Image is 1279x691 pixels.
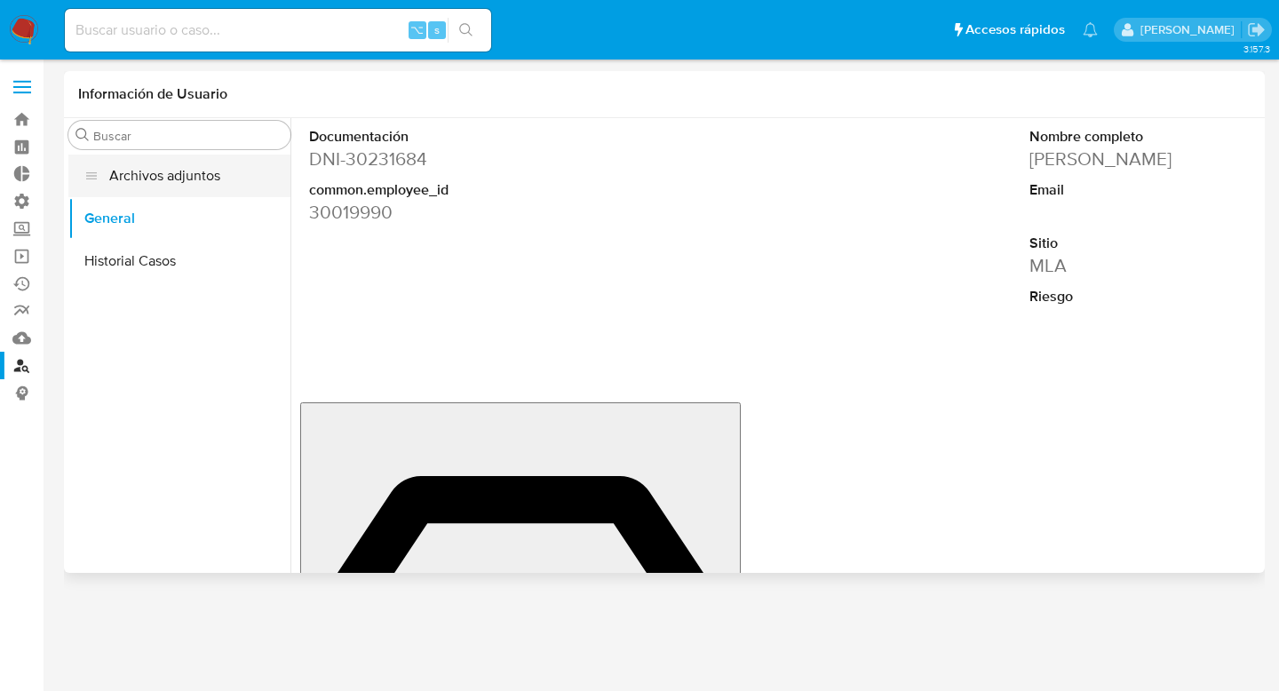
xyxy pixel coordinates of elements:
span: ⌥ [410,21,424,38]
p: matias.moretti@mercadolibre.com [1140,21,1241,38]
input: Buscar [93,128,283,144]
input: Buscar usuario o caso... [65,19,491,42]
button: search-icon [448,18,484,43]
span: s [434,21,440,38]
a: Salir [1247,20,1266,39]
span: Accesos rápidos [965,20,1065,39]
button: General [68,197,290,240]
button: Historial Casos [68,240,290,282]
h1: Información de Usuario [78,85,227,103]
button: Archivos adjuntos [68,155,290,197]
button: Buscar [75,128,90,142]
a: Notificaciones [1083,22,1098,37]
